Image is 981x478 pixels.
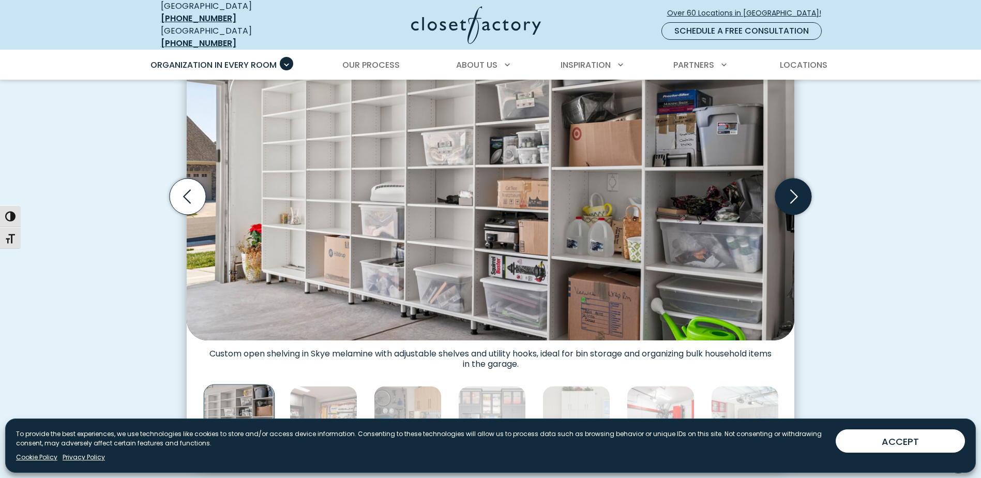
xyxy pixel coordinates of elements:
[771,174,816,219] button: Next slide
[458,386,526,454] img: Sophisticated gray garage cabinetry system with a refrigerator, overhead frosted glass cabinets, ...
[667,8,829,19] span: Over 60 Locations in [GEOGRAPHIC_DATA]!
[16,429,827,448] p: To provide the best experiences, we use technologies like cookies to store and/or access device i...
[16,453,57,462] a: Cookie Policy
[836,429,965,453] button: ACCEPT
[290,386,357,454] img: Custom garage slatwall organizer for bikes, surf boards, and tools
[673,59,714,71] span: Partners
[542,386,610,454] img: Garage with white cabinetry with integrated handles, slatwall system for garden tools and power e...
[411,6,541,44] img: Closet Factory Logo
[627,386,695,454] img: Luxury sports garage with high-gloss red cabinetry, gray base drawers, and vertical bike racks
[342,59,400,71] span: Our Process
[63,453,105,462] a: Privacy Policy
[667,4,830,22] a: Over 60 Locations in [GEOGRAPHIC_DATA]!
[161,37,236,49] a: [PHONE_NUMBER]
[165,174,210,219] button: Previous slide
[780,59,827,71] span: Locations
[661,22,822,40] a: Schedule a Free Consultation
[143,51,838,80] nav: Primary Menu
[456,59,497,71] span: About Us
[711,386,779,454] img: Garage with gray cabinets and glossy red drawers, slatwall organizer system, heavy-duty hooks, an...
[187,340,794,369] figcaption: Custom open shelving in Skye melamine with adjustable shelves and utility hooks, ideal for bin st...
[150,59,277,71] span: Organization in Every Room
[204,384,275,456] img: Garage wall with full-height white cabinetry, open cubbies
[161,12,236,24] a: [PHONE_NUMBER]
[561,59,611,71] span: Inspiration
[374,386,442,454] img: Warm wood-toned garage storage with bikes mounted on slat wall panels and cabinetry organizing he...
[187,24,794,340] img: Garage wall with full-height white cabinetry, open cubbies
[161,25,311,50] div: [GEOGRAPHIC_DATA]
